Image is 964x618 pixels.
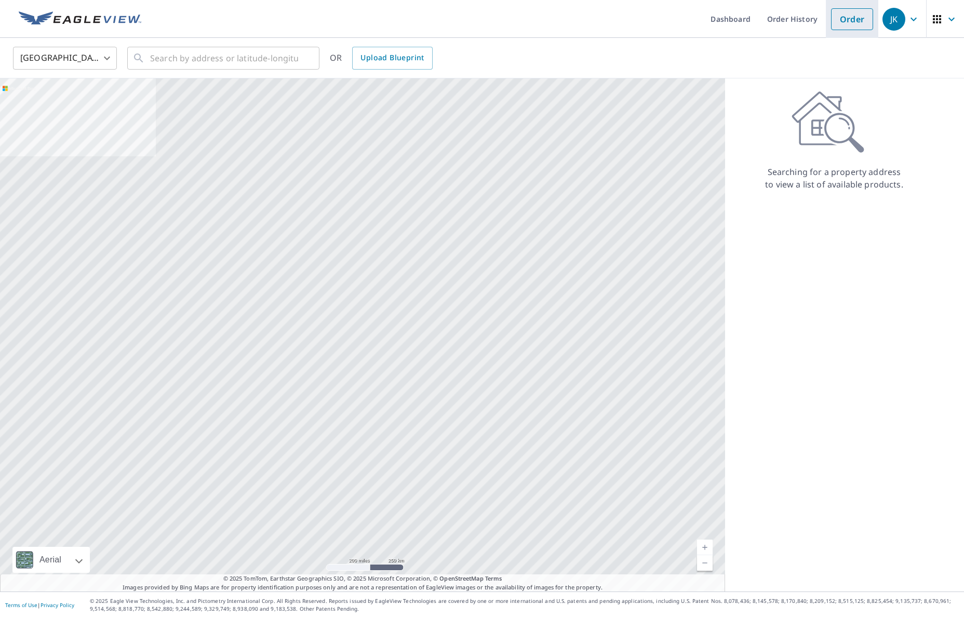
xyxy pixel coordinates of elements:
[5,602,74,608] p: |
[5,601,37,609] a: Terms of Use
[13,44,117,73] div: [GEOGRAPHIC_DATA]
[90,597,959,613] p: © 2025 Eagle View Technologies, Inc. and Pictometry International Corp. All Rights Reserved. Repo...
[150,44,298,73] input: Search by address or latitude-longitude
[352,47,432,70] a: Upload Blueprint
[223,574,502,583] span: © 2025 TomTom, Earthstar Geographics SIO, © 2025 Microsoft Corporation, ©
[485,574,502,582] a: Terms
[36,547,64,573] div: Aerial
[330,47,433,70] div: OR
[765,166,904,191] p: Searching for a property address to view a list of available products.
[697,540,713,555] a: Current Level 5, Zoom In
[41,601,74,609] a: Privacy Policy
[19,11,141,27] img: EV Logo
[360,51,424,64] span: Upload Blueprint
[12,547,90,573] div: Aerial
[697,555,713,571] a: Current Level 5, Zoom Out
[439,574,483,582] a: OpenStreetMap
[882,8,905,31] div: JK
[831,8,873,30] a: Order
